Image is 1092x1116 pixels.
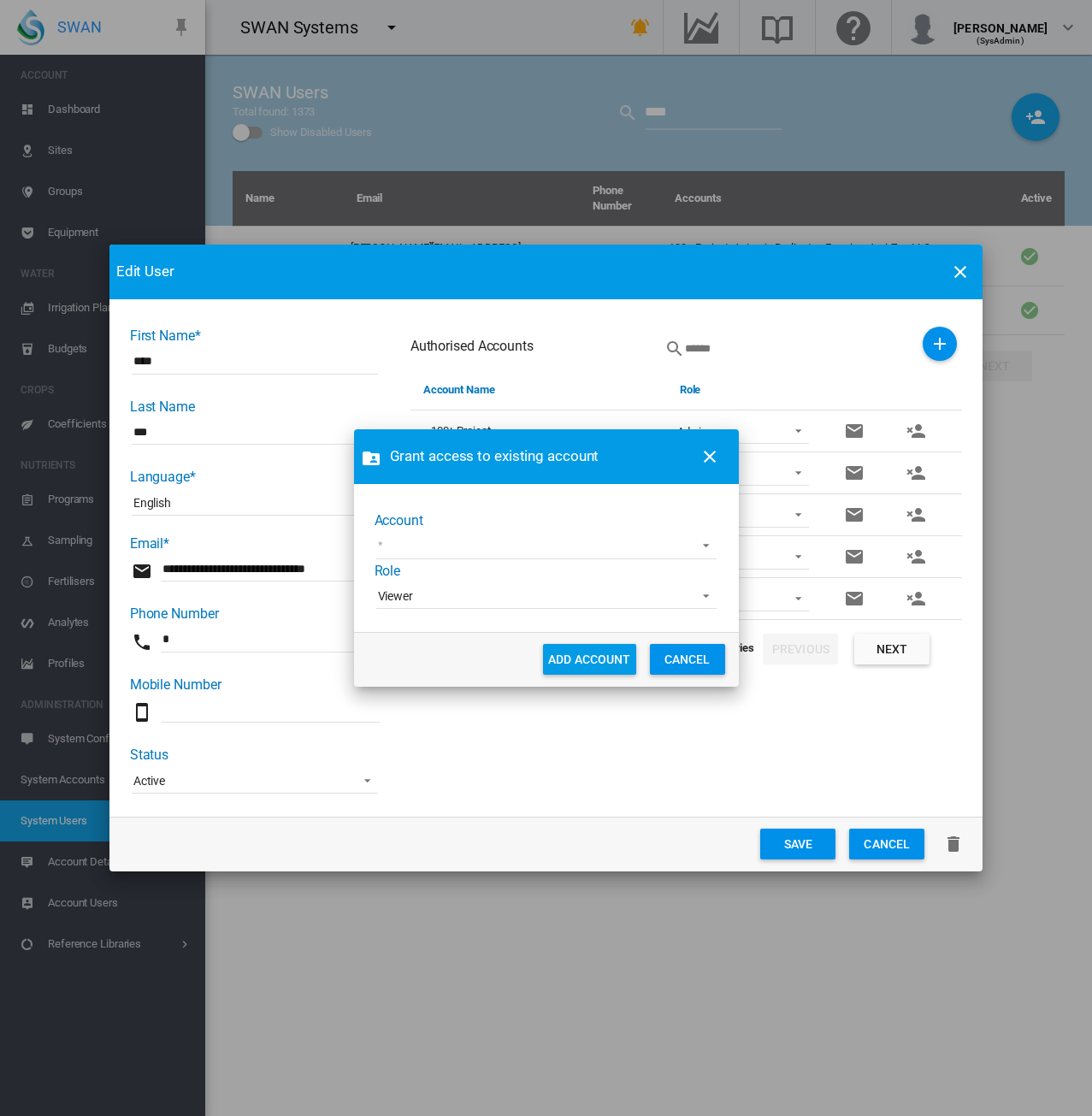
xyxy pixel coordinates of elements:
[699,446,720,467] md-icon: icon-close
[375,563,401,579] label: Role
[354,429,739,687] md-dialog: Account Role ...
[650,644,725,675] button: CANCEL
[375,512,423,528] label: Account
[543,644,636,675] button: ADD ACCOUNT
[378,589,413,603] div: Viewer
[361,448,381,469] md-icon: icon-folder-account
[693,440,727,474] button: icon-close
[390,446,688,467] span: Grant access to existing account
